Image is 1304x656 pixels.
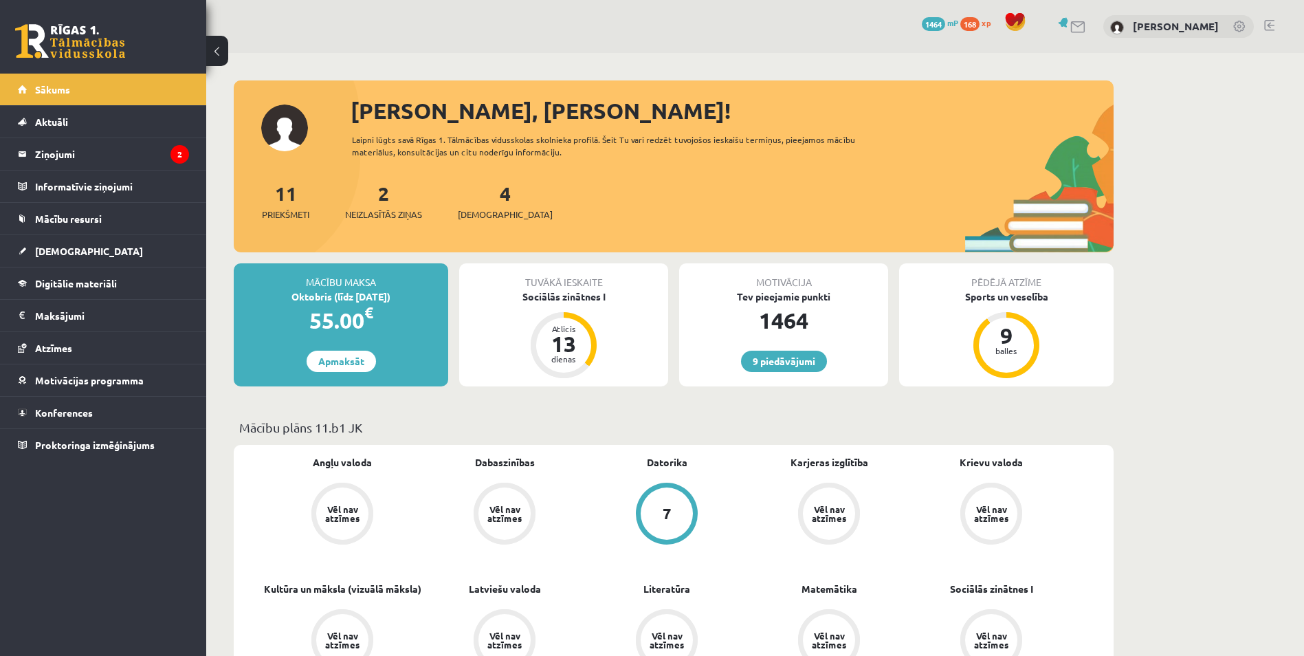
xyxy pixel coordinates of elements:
[485,631,524,649] div: Vēl nav atzīmes
[960,455,1023,470] a: Krievu valoda
[972,505,1010,523] div: Vēl nav atzīmes
[18,203,189,234] a: Mācību resursi
[351,94,1114,127] div: [PERSON_NAME], [PERSON_NAME]!
[1133,19,1219,33] a: [PERSON_NAME]
[35,300,189,331] legend: Maksājumi
[364,303,373,322] span: €
[459,289,668,304] div: Sociālās zinātnes I
[960,17,980,31] span: 168
[679,304,888,337] div: 1464
[35,374,144,386] span: Motivācijas programma
[345,181,422,221] a: 2Neizlasītās ziņas
[679,289,888,304] div: Tev pieejamie punkti
[262,181,309,221] a: 11Priekšmeti
[643,582,690,596] a: Literatūra
[234,289,448,304] div: Oktobris (līdz [DATE])
[543,325,584,333] div: Atlicis
[35,171,189,202] legend: Informatīvie ziņojumi
[345,208,422,221] span: Neizlasītās ziņas
[986,347,1027,355] div: balles
[423,483,586,547] a: Vēl nav atzīmes
[262,208,309,221] span: Priekšmeti
[35,439,155,451] span: Proktoringa izmēģinājums
[810,505,848,523] div: Vēl nav atzīmes
[922,17,945,31] span: 1464
[647,455,687,470] a: Datorika
[18,300,189,331] a: Maksājumi
[922,17,958,28] a: 1464 mP
[170,145,189,164] i: 2
[18,235,189,267] a: [DEMOGRAPHIC_DATA]
[982,17,991,28] span: xp
[648,631,686,649] div: Vēl nav atzīmes
[18,332,189,364] a: Atzīmes
[986,325,1027,347] div: 9
[35,406,93,419] span: Konferences
[679,263,888,289] div: Motivācija
[899,289,1114,380] a: Sports un veselība 9 balles
[18,171,189,202] a: Informatīvie ziņojumi
[810,631,848,649] div: Vēl nav atzīmes
[307,351,376,372] a: Apmaksāt
[485,505,524,523] div: Vēl nav atzīmes
[18,138,189,170] a: Ziņojumi2
[459,263,668,289] div: Tuvākā ieskaite
[239,418,1108,437] p: Mācību plāns 11.b1 JK
[802,582,857,596] a: Matemātika
[950,582,1033,596] a: Sociālās zinātnes I
[475,455,535,470] a: Dabaszinības
[960,17,997,28] a: 168 xp
[1110,21,1124,34] img: Jānis Elferts
[35,83,70,96] span: Sākums
[18,397,189,428] a: Konferences
[234,263,448,289] div: Mācību maksa
[947,17,958,28] span: mP
[469,582,541,596] a: Latviešu valoda
[261,483,423,547] a: Vēl nav atzīmes
[313,455,372,470] a: Angļu valoda
[35,116,68,128] span: Aktuāli
[323,505,362,523] div: Vēl nav atzīmes
[35,277,117,289] span: Digitālie materiāli
[972,631,1010,649] div: Vēl nav atzīmes
[543,355,584,363] div: dienas
[663,506,672,521] div: 7
[586,483,748,547] a: 7
[910,483,1072,547] a: Vēl nav atzīmes
[18,74,189,105] a: Sākums
[352,133,880,158] div: Laipni lūgts savā Rīgas 1. Tālmācības vidusskolas skolnieka profilā. Šeit Tu vari redzēt tuvojošo...
[35,138,189,170] legend: Ziņojumi
[543,333,584,355] div: 13
[18,429,189,461] a: Proktoringa izmēģinājums
[234,304,448,337] div: 55.00
[899,289,1114,304] div: Sports un veselība
[459,289,668,380] a: Sociālās zinātnes I Atlicis 13 dienas
[35,342,72,354] span: Atzīmes
[458,208,553,221] span: [DEMOGRAPHIC_DATA]
[18,106,189,138] a: Aktuāli
[323,631,362,649] div: Vēl nav atzīmes
[458,181,553,221] a: 4[DEMOGRAPHIC_DATA]
[791,455,868,470] a: Karjeras izglītība
[35,212,102,225] span: Mācību resursi
[18,364,189,396] a: Motivācijas programma
[35,245,143,257] span: [DEMOGRAPHIC_DATA]
[748,483,910,547] a: Vēl nav atzīmes
[264,582,421,596] a: Kultūra un māksla (vizuālā māksla)
[899,263,1114,289] div: Pēdējā atzīme
[741,351,827,372] a: 9 piedāvājumi
[18,267,189,299] a: Digitālie materiāli
[15,24,125,58] a: Rīgas 1. Tālmācības vidusskola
